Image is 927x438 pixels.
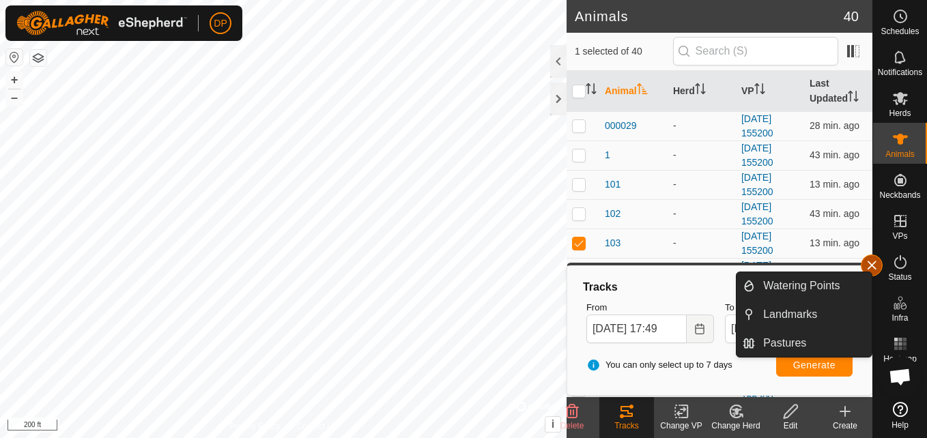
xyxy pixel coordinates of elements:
span: Infra [892,314,908,322]
span: You can only select up to 7 days [586,358,732,372]
span: Watering Points [763,278,840,294]
a: Contact Us [297,420,337,433]
li: Pastures [737,330,872,357]
p-sorticon: Activate to sort [848,93,859,104]
span: Herds [889,109,911,117]
span: 40 [844,6,859,27]
a: Landmarks [755,301,872,328]
span: 000029 [605,119,637,133]
span: Sep 6, 2025, 5:38 PM [810,237,859,248]
p-sorticon: Activate to sort [754,85,765,96]
span: Notifications [878,68,922,76]
button: i [545,417,560,432]
p-sorticon: Activate to sort [637,85,648,96]
div: Open chat [880,356,921,397]
label: To [725,301,853,315]
a: [DATE] 155200 [741,260,773,285]
a: [DATE] 155200 [741,113,773,138]
div: Create [818,420,872,432]
div: Tracks [581,279,858,295]
a: [DATE] 155200 [741,143,773,168]
th: Last Updated [804,71,872,112]
a: Pastures [755,330,872,357]
img: Gallagher Logo [16,11,187,35]
button: + [6,72,23,88]
th: VP [736,71,804,112]
th: Animal [599,71,668,112]
span: Sep 6, 2025, 5:08 PM [810,149,859,160]
a: [DATE] 155200 [741,172,773,197]
div: Change VP [654,420,709,432]
div: - [673,207,730,221]
div: Change Herd [709,420,763,432]
span: DP [214,16,227,31]
li: Landmarks [737,301,872,328]
button: Generate [776,353,853,377]
p-sorticon: Activate to sort [695,85,706,96]
p-sorticon: Activate to sort [586,85,597,96]
span: Animals [885,150,915,158]
label: From [586,301,714,315]
button: Reset Map [6,49,23,65]
div: - [673,177,730,192]
span: 1 selected of 40 [575,44,673,59]
div: - [673,148,730,162]
span: 1 [605,148,610,162]
span: 103 [605,236,621,250]
th: Herd [668,71,736,112]
span: Sep 6, 2025, 5:08 PM [810,208,859,219]
span: Heatmap [883,355,917,363]
li: Watering Points [737,272,872,300]
a: [DATE] 155200 [741,201,773,227]
a: Watering Points [755,272,872,300]
span: i [552,418,554,430]
a: Help [873,396,927,435]
div: - [673,236,730,250]
span: Landmarks [763,306,817,323]
span: Delete [560,421,584,430]
span: Neckbands [879,191,920,199]
span: VPs [892,232,907,240]
button: – [6,89,23,106]
button: Choose Date [687,315,714,343]
button: Map Layers [30,50,46,66]
h2: Animals [575,8,844,25]
input: Search (S) [673,37,838,65]
div: Tracks [599,420,654,432]
span: 101 [605,177,621,192]
span: Sep 6, 2025, 5:38 PM [810,179,859,190]
span: Status [888,273,911,281]
span: Sep 6, 2025, 5:23 PM [810,120,859,131]
div: - [673,119,730,133]
span: Schedules [881,27,919,35]
span: Pastures [763,335,806,351]
span: 102 [605,207,621,221]
a: [DATE] 155200 [741,231,773,256]
div: Edit [763,420,818,432]
span: Help [892,421,909,429]
a: Privacy Policy [229,420,281,433]
span: Generate [793,360,836,370]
